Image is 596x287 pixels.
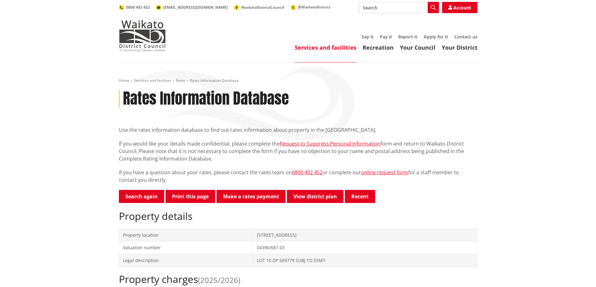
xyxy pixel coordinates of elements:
a: Home [119,78,130,83]
a: Your District [442,44,477,51]
img: Waikato District Council - Te Kaunihera aa Takiwaa o Waikato [119,20,166,51]
span: @WaikatoDistrict [298,4,330,10]
p: If you would like your details made confidential, please complete the form and return to Waikato ... [119,140,477,162]
a: online request form [361,169,408,176]
a: Recreation [363,44,394,51]
a: Make a rates payment [216,190,286,203]
span: [EMAIL_ADDRESS][DOMAIN_NAME] [163,5,228,10]
a: @WaikatoDistrict [291,4,330,10]
a: 0800 492 452 [292,169,323,176]
a: Request to Suppress Personal Information [280,140,380,147]
a: Account [442,2,477,13]
a: Apply for it [424,34,448,40]
td: Legal description [119,254,253,267]
span: (2025/2026) [198,275,240,285]
a: Pay it [380,34,392,40]
h2: Property charges [119,273,477,285]
nav: breadcrumb [119,78,477,83]
button: Recent [345,190,375,203]
td: Property location [119,229,253,241]
a: View district plan [287,190,344,203]
td: 04390/687.03 [253,241,477,254]
a: Services and facilities [295,44,356,51]
a: Say it [362,34,374,40]
input: Search input [359,2,439,13]
td: Valuation number [119,241,253,254]
p: Use the rates information database to find out rates information about property in the [GEOGRAPHI... [119,126,477,134]
td: LOT 10 DP 569779 SUBJ TO ESMT [253,254,477,267]
h2: Property details [119,210,477,222]
a: Your Council [400,44,436,51]
a: Search again [119,190,164,203]
a: Rates [176,78,186,83]
span: Rates Information Database [190,78,239,83]
span: WaikatoDistrictCouncil [241,5,284,10]
a: Contact us [454,34,477,40]
a: 0800 492 452 [119,5,150,10]
p: If you have a question about your rates, please contact the rates team on or complete our for a s... [119,169,477,184]
a: WaikatoDistrictCouncil [234,5,284,10]
a: [EMAIL_ADDRESS][DOMAIN_NAME] [156,5,228,10]
h1: Rates Information Database [123,90,289,108]
span: 0800 492 452 [126,5,150,10]
button: Print this page [166,190,215,203]
a: Services and facilities [134,78,171,83]
a: Report it [398,34,417,40]
td: [STREET_ADDRESS] [253,229,477,241]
